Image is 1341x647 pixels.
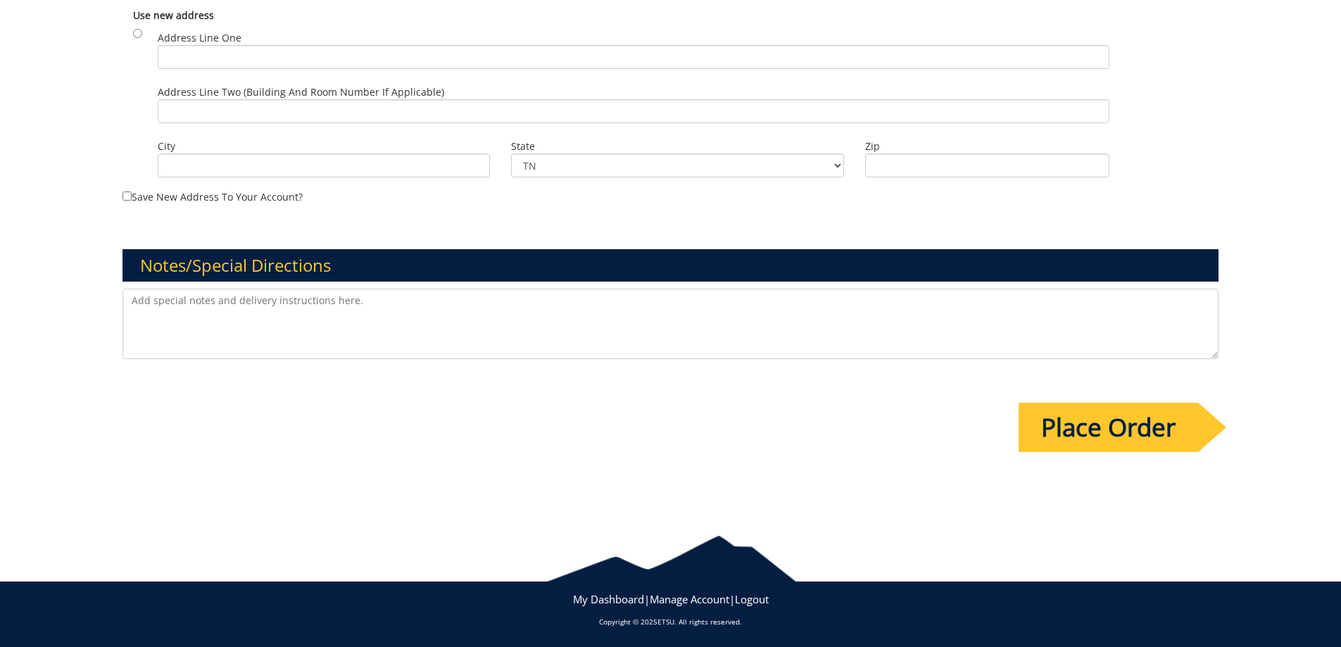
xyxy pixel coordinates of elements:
[1019,403,1198,452] input: Place Order
[573,592,644,606] a: My Dashboard
[158,153,491,177] input: City
[158,139,491,153] label: City
[158,45,1109,69] input: Address Line One
[735,592,769,606] a: Logout
[657,617,674,627] a: ETSU
[158,85,1109,123] label: Address Line Two (Building and Room Number if applicable)
[122,249,1219,282] h3: Notes/Special Directions
[865,139,1109,153] label: Zip
[122,191,132,201] input: Save new address to your account?
[865,153,1109,177] input: Zip
[650,592,729,606] a: Manage Account
[158,31,1109,69] label: Address Line One
[133,8,214,22] b: Use new address
[511,139,844,153] label: State
[158,99,1109,123] input: Address Line Two (Building and Room Number if applicable)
